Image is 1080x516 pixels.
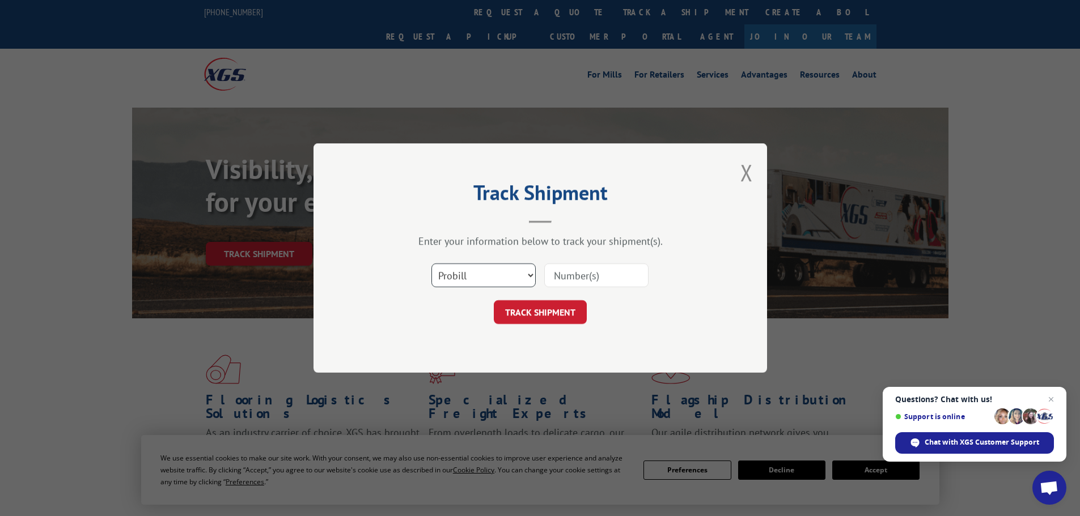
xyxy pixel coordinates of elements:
[494,300,587,324] button: TRACK SHIPMENT
[370,185,710,206] h2: Track Shipment
[895,432,1054,454] div: Chat with XGS Customer Support
[895,412,990,421] span: Support is online
[370,234,710,248] div: Enter your information below to track your shipment(s).
[1044,393,1058,406] span: Close chat
[1032,471,1066,505] div: Open chat
[544,263,649,287] input: Number(s)
[925,437,1039,447] span: Chat with XGS Customer Support
[895,395,1054,404] span: Questions? Chat with us!
[740,157,753,187] button: Close modal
